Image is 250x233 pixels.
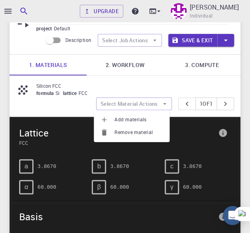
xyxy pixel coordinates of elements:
span: Individual [190,12,213,20]
button: info [215,209,231,225]
button: info [215,125,231,141]
span: Support [16,6,45,13]
a: 3. Compute [163,55,240,75]
button: Save & Exit [168,34,217,47]
span: formula [36,90,55,96]
button: Select Job Actions [98,34,162,47]
span: Remove material [114,128,163,136]
a: Upgrade [80,5,123,18]
button: 1of1 [195,97,217,110]
pre: 60.000 [110,180,129,194]
span: Default [54,25,74,32]
p: [PERSON_NAME] [190,2,239,12]
pre: 60.000 [37,180,56,194]
span: FCC [78,90,91,96]
span: lattice [63,90,79,96]
a: 1. Materials [10,55,87,75]
span: project [36,25,54,32]
pre: 3.8670 [37,159,56,173]
p: Silicon FCC [36,82,228,89]
span: Basis [19,210,215,223]
span: FCC [19,139,215,146]
div: pager [178,97,234,110]
span: Si [55,90,63,96]
span: a [25,163,28,170]
span: Lattice [19,126,215,139]
pre: 60.000 [183,180,202,194]
span: γ [170,184,173,191]
span: b [97,163,101,170]
img: Boris Kenyatta [171,3,187,19]
span: c [170,163,173,170]
pre: 3.8670 [183,159,202,173]
span: Add materials [114,116,163,124]
span: Description [65,37,91,43]
a: 2. Workflow [87,55,163,75]
span: β [97,184,101,191]
div: Open Intercom Messenger [223,206,242,225]
pre: 3.8670 [110,159,129,173]
button: Select Material Actions [96,97,172,110]
span: α [24,184,28,191]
